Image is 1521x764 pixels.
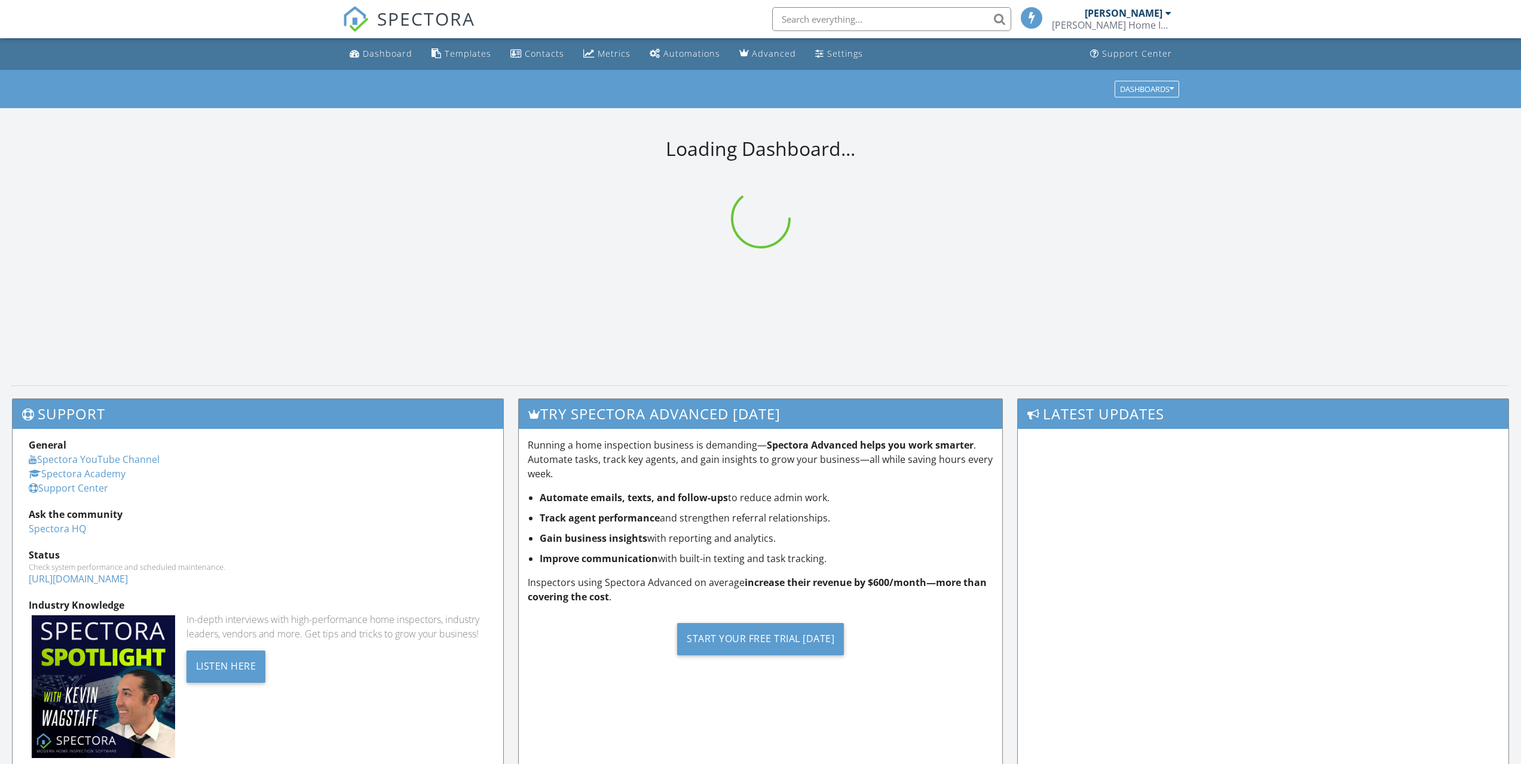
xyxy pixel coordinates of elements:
[1085,43,1177,65] a: Support Center
[540,531,993,545] li: with reporting and analytics.
[540,551,993,566] li: with built-in texting and task tracking.
[1102,48,1172,59] div: Support Center
[540,511,660,524] strong: Track agent performance
[29,562,487,572] div: Check system performance and scheduled maintenance.
[767,438,974,452] strong: Spectora Advanced helps you work smarter
[29,598,487,612] div: Industry Knowledge
[29,481,108,495] a: Support Center
[186,651,266,683] div: Listen Here
[528,438,993,481] p: Running a home inspection business is demanding— . Automate tasks, track key agents, and gain ins...
[29,522,86,535] a: Spectora HQ
[540,532,647,545] strong: Gain business insights
[827,48,863,59] div: Settings
[528,613,993,664] a: Start Your Free Trial [DATE]
[29,572,128,585] a: [URL][DOMAIN_NAME]
[1085,7,1162,19] div: [PERSON_NAME]
[810,43,868,65] a: Settings
[528,575,993,604] p: Inspectors using Spectora Advanced on average .
[540,552,658,565] strong: Improve communication
[772,7,1011,31] input: Search everything...
[677,623,844,655] div: Start Your Free Trial [DATE]
[427,43,496,65] a: Templates
[528,576,987,603] strong: increase their revenue by $600/month—more than covering the cost
[540,511,993,525] li: and strengthen referral relationships.
[29,507,487,521] div: Ask the community
[735,43,801,65] a: Advanced
[377,6,475,31] span: SPECTORA
[1115,81,1179,97] button: Dashboards
[579,43,635,65] a: Metrics
[519,399,1002,428] h3: Try spectora advanced [DATE]
[598,48,631,59] div: Metrics
[1120,85,1174,93] div: Dashboards
[29,438,66,452] strong: General
[342,6,369,32] img: The Best Home Inspection Software - Spectora
[525,48,564,59] div: Contacts
[186,612,487,641] div: In-depth interviews with high-performance home inspectors, industry leaders, vendors and more. Ge...
[663,48,720,59] div: Automations
[363,48,412,59] div: Dashboard
[29,467,126,480] a: Spectora Academy
[345,43,417,65] a: Dashboard
[1052,19,1171,31] div: Watson Home Inspection Services LLC
[342,16,475,41] a: SPECTORA
[540,490,993,505] li: to reduce admin work.
[29,548,487,562] div: Status
[445,48,491,59] div: Templates
[540,491,728,504] strong: Automate emails, texts, and follow-ups
[506,43,569,65] a: Contacts
[752,48,796,59] div: Advanced
[645,43,725,65] a: Automations (Basic)
[32,615,175,759] img: Spectoraspolightmain
[29,453,160,466] a: Spectora YouTube Channel
[13,399,503,428] h3: Support
[186,658,266,671] a: Listen Here
[1018,399,1508,428] h3: Latest Updates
